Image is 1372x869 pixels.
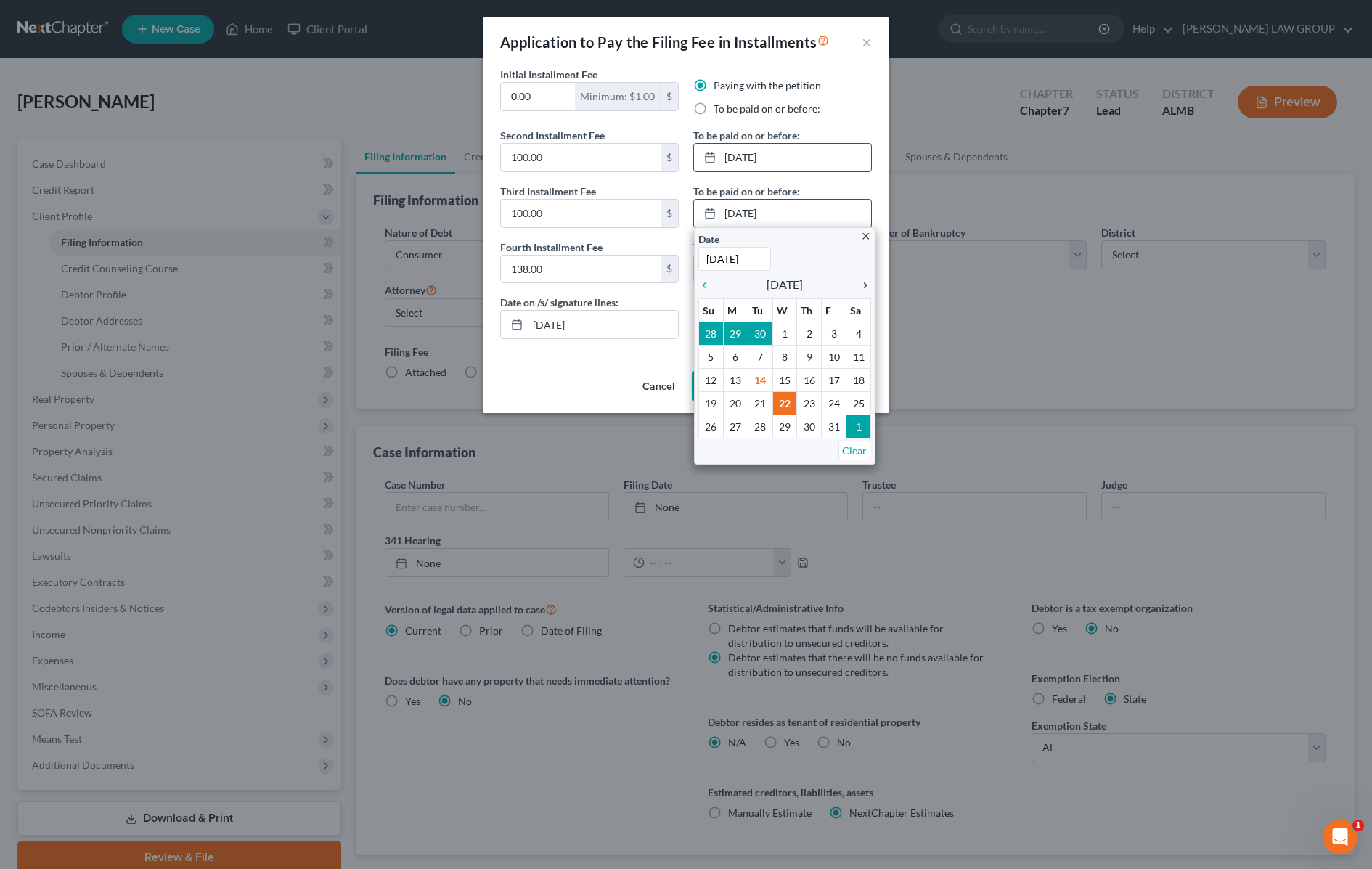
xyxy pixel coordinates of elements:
td: 30 [748,322,772,345]
td: 17 [822,368,846,391]
td: 7 [748,345,772,368]
i: chevron_left [698,280,717,291]
th: Sa [846,298,871,322]
i: close [860,231,871,242]
label: To be paid on or before: [693,184,800,199]
span: [DATE] [767,276,803,293]
td: 5 [699,345,724,368]
th: Su [699,298,724,322]
td: 29 [772,415,797,438]
label: Initial Installment Fee [500,67,597,82]
a: [DATE] [694,200,871,227]
td: 26 [699,415,724,438]
td: 23 [797,391,822,415]
td: 19 [699,391,724,415]
input: 0.00 [501,200,661,227]
div: $ [661,200,678,227]
span: 1 [1352,820,1364,831]
td: 14 [748,368,772,391]
input: MM/DD/YYYY [528,311,678,338]
label: Fourth Installment Fee [500,240,603,255]
a: chevron_left [698,276,717,293]
input: 1/1/2013 [698,247,771,271]
a: chevron_right [852,276,871,293]
td: 16 [797,368,822,391]
label: To be paid on or before: [714,102,820,116]
div: $ [661,144,678,171]
label: To be paid on or before: [693,128,800,143]
a: close [860,227,871,244]
td: 22 [772,391,797,415]
td: 28 [699,322,724,345]
button: Save to Client Document Storage [692,371,872,401]
td: 1 [846,415,871,438]
a: [DATE] [694,144,871,171]
i: chevron_right [852,280,871,291]
input: 0.00 [501,144,661,171]
th: W [772,298,797,322]
td: 9 [797,345,822,368]
th: Th [797,298,822,322]
td: 13 [723,368,748,391]
td: 1 [772,322,797,345]
td: 18 [846,368,871,391]
td: 29 [723,322,748,345]
th: Tu [748,298,772,322]
td: 11 [846,345,871,368]
td: 27 [723,415,748,438]
td: 15 [772,368,797,391]
th: F [822,298,846,322]
label: Third Installment Fee [500,184,596,199]
td: 8 [772,345,797,368]
th: M [723,298,748,322]
label: Paying with the petition [714,78,821,93]
td: 28 [748,415,772,438]
td: 24 [822,391,846,415]
div: Minimum: $1.00 [575,83,661,110]
iframe: Intercom live chat [1323,820,1357,854]
input: 0.00 [501,83,575,110]
button: Cancel [631,372,686,401]
button: × [862,33,872,51]
div: $ [661,256,678,283]
td: 20 [723,391,748,415]
input: 0.00 [501,256,661,283]
label: Second Installment Fee [500,128,605,143]
td: 10 [822,345,846,368]
td: 12 [699,368,724,391]
td: 6 [723,345,748,368]
td: 31 [822,415,846,438]
label: To be paid on or before: [693,240,800,255]
a: Clear [838,441,870,460]
td: 21 [748,391,772,415]
label: Date on /s/ signature lines: [500,295,618,310]
td: 2 [797,322,822,345]
div: Application to Pay the Filing Fee in Installments [500,32,829,52]
td: 30 [797,415,822,438]
td: 25 [846,391,871,415]
label: Date [698,232,719,247]
td: 4 [846,322,871,345]
div: $ [661,83,678,110]
td: 3 [822,322,846,345]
